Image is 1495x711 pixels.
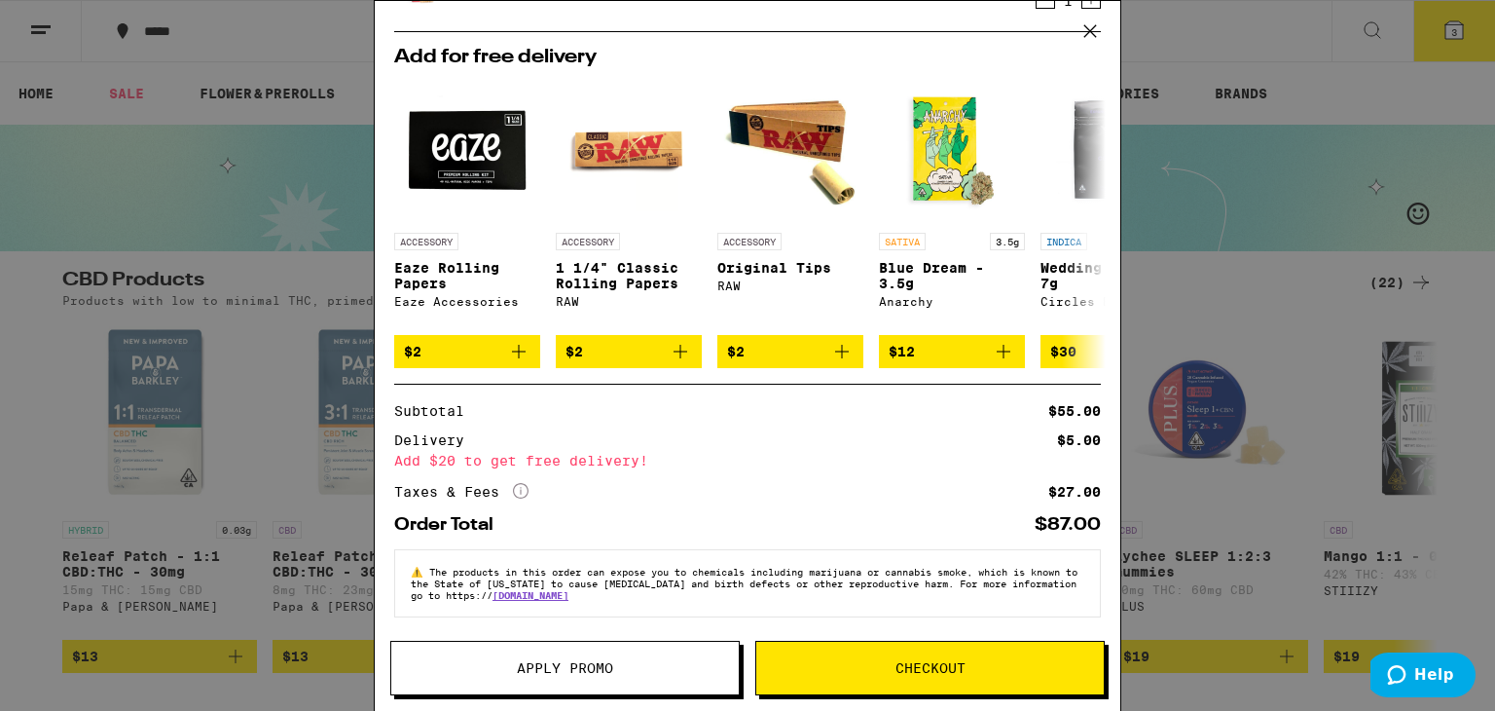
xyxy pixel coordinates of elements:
[717,77,863,223] img: RAW - Original Tips
[556,260,702,291] p: 1 1/4" Classic Rolling Papers
[390,641,740,695] button: Apply Promo
[879,335,1025,368] button: Add to bag
[556,295,702,308] div: RAW
[394,77,540,223] img: Eaze Accessories - Eaze Rolling Papers
[1048,485,1101,499] div: $27.00
[727,344,745,359] span: $2
[1040,295,1186,308] div: Circles Base Camp
[1370,653,1476,701] iframe: Opens a widget where you can find more information
[411,566,429,578] span: ⚠️
[1040,260,1186,291] p: Wedding Cake - 7g
[879,295,1025,308] div: Anarchy
[1035,516,1101,534] div: $87.00
[556,77,702,335] a: Open page for 1 1/4" Classic Rolling Papers from RAW
[717,335,863,368] button: Add to bag
[1040,335,1186,368] button: Add to bag
[394,48,1101,67] h2: Add for free delivery
[517,661,613,675] span: Apply Promo
[879,233,926,250] p: SATIVA
[1057,433,1101,447] div: $5.00
[1050,344,1076,359] span: $30
[492,589,568,601] a: [DOMAIN_NAME]
[394,433,478,447] div: Delivery
[717,260,863,276] p: Original Tips
[717,233,782,250] p: ACCESSORY
[879,77,1025,223] img: Anarchy - Blue Dream - 3.5g
[879,77,1025,335] a: Open page for Blue Dream - 3.5g from Anarchy
[879,260,1025,291] p: Blue Dream - 3.5g
[1048,404,1101,418] div: $55.00
[394,516,507,534] div: Order Total
[717,77,863,335] a: Open page for Original Tips from RAW
[394,404,478,418] div: Subtotal
[556,77,702,223] img: RAW - 1 1/4" Classic Rolling Papers
[411,566,1077,601] span: The products in this order can expose you to chemicals including marijuana or cannabis smoke, whi...
[990,233,1025,250] p: 3.5g
[394,454,1101,468] div: Add $20 to get free delivery!
[404,344,421,359] span: $2
[717,280,863,292] div: RAW
[556,335,702,368] button: Add to bag
[1040,233,1087,250] p: INDICA
[394,335,540,368] button: Add to bag
[889,344,915,359] span: $12
[895,661,966,675] span: Checkout
[1040,77,1186,335] a: Open page for Wedding Cake - 7g from Circles Base Camp
[565,344,583,359] span: $2
[1040,77,1186,223] img: Circles Base Camp - Wedding Cake - 7g
[755,641,1105,695] button: Checkout
[394,295,540,308] div: Eaze Accessories
[394,260,540,291] p: Eaze Rolling Papers
[394,77,540,335] a: Open page for Eaze Rolling Papers from Eaze Accessories
[394,483,529,501] div: Taxes & Fees
[556,233,620,250] p: ACCESSORY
